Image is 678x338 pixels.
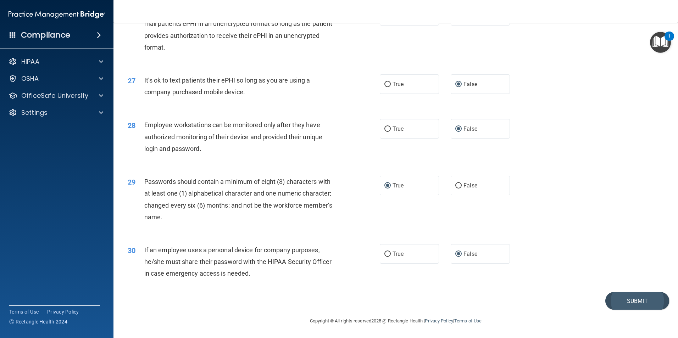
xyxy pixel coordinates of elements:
[9,318,67,325] span: Ⓒ Rectangle Health 2024
[128,77,135,85] span: 27
[454,318,482,323] a: Terms of Use
[9,74,103,83] a: OSHA
[455,82,462,87] input: False
[455,126,462,132] input: False
[463,250,477,257] span: False
[393,182,404,189] span: True
[463,182,477,189] span: False
[425,318,453,323] a: Privacy Policy
[9,91,103,100] a: OfficeSafe University
[266,310,525,332] div: Copyright © All rights reserved 2025 @ Rectangle Health | |
[455,252,462,257] input: False
[128,246,135,255] span: 30
[9,308,39,315] a: Terms of Use
[463,125,477,132] span: False
[384,252,391,257] input: True
[384,82,391,87] input: True
[144,8,334,51] span: Even though regular email is not secure, practices are allowed to e-mail patients ePHI in an unen...
[463,81,477,88] span: False
[9,57,103,66] a: HIPAA
[650,32,671,53] button: Open Resource Center, 1 new notification
[393,81,404,88] span: True
[393,125,404,132] span: True
[21,108,48,117] p: Settings
[393,250,404,257] span: True
[21,57,39,66] p: HIPAA
[144,121,322,152] span: Employee workstations can be monitored only after they have authorized monitoring of their device...
[144,246,332,277] span: If an employee uses a personal device for company purposes, he/she must share their password with...
[384,126,391,132] input: True
[384,183,391,188] input: True
[128,178,135,186] span: 29
[9,108,103,117] a: Settings
[668,36,671,45] div: 1
[144,178,332,221] span: Passwords should contain a minimum of eight (8) characters with at least one (1) alphabetical cha...
[144,77,310,96] span: It’s ok to text patients their ePHI so long as you are using a company purchased mobile device.
[455,183,462,188] input: False
[9,7,105,22] img: PMB logo
[47,308,79,315] a: Privacy Policy
[21,30,70,40] h4: Compliance
[21,91,88,100] p: OfficeSafe University
[21,74,39,83] p: OSHA
[605,292,669,310] button: Submit
[128,121,135,130] span: 28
